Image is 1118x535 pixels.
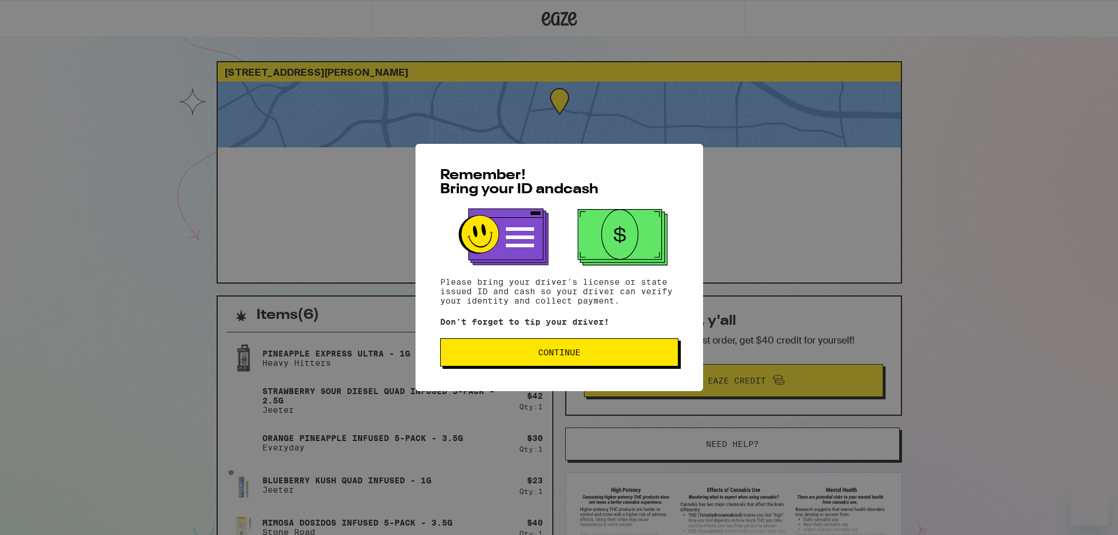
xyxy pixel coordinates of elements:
[440,338,678,366] button: Continue
[1071,488,1109,526] iframe: Button to launch messaging window
[440,169,599,197] span: Remember! Bring your ID and cash
[440,317,678,327] p: Don't forget to tip your driver!
[440,277,678,305] p: Please bring your driver's license or state issued ID and cash so your driver can verify your ide...
[538,348,580,356] span: Continue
